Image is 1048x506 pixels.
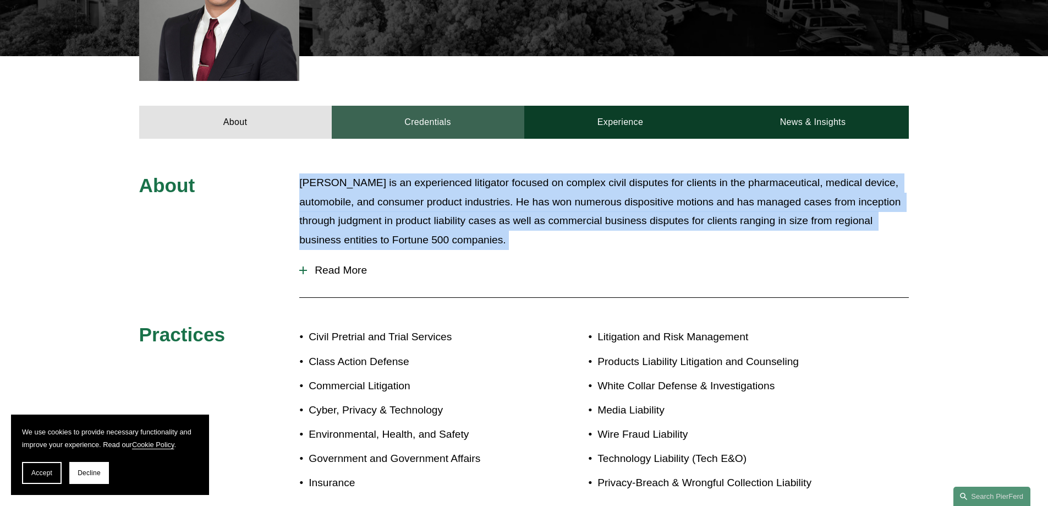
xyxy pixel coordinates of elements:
p: Litigation and Risk Management [597,328,845,347]
p: Wire Fraud Liability [597,425,845,444]
section: Cookie banner [11,415,209,495]
a: About [139,106,332,139]
p: Insurance [309,474,524,493]
p: Class Action Defense [309,352,524,372]
p: Civil Pretrial and Trial Services [309,328,524,347]
a: Search this site [953,487,1030,506]
a: Credentials [332,106,524,139]
p: We use cookies to provide necessary functionality and improve your experience. Read our . [22,426,198,451]
span: Accept [31,469,52,477]
p: Technology Liability (Tech E&O) [597,449,845,469]
p: [PERSON_NAME] is an experienced litigator focused on complex civil disputes for clients in the ph... [299,173,909,249]
p: Commercial Litigation [309,377,524,396]
a: News & Insights [716,106,909,139]
p: Government and Government Affairs [309,449,524,469]
p: Cyber, Privacy & Technology [309,401,524,420]
p: Environmental, Health, and Safety [309,425,524,444]
p: White Collar Defense & Investigations [597,377,845,396]
span: Read More [307,264,909,276]
p: Privacy-Breach & Wrongful Collection Liability [597,474,845,493]
a: Experience [524,106,717,139]
span: Practices [139,324,226,345]
button: Accept [22,462,62,484]
span: Decline [78,469,101,477]
p: Media Liability [597,401,845,420]
a: Cookie Policy [132,440,174,449]
button: Read More [299,256,909,285]
button: Decline [69,462,109,484]
span: About [139,175,195,196]
p: Products Liability Litigation and Counseling [597,352,845,372]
